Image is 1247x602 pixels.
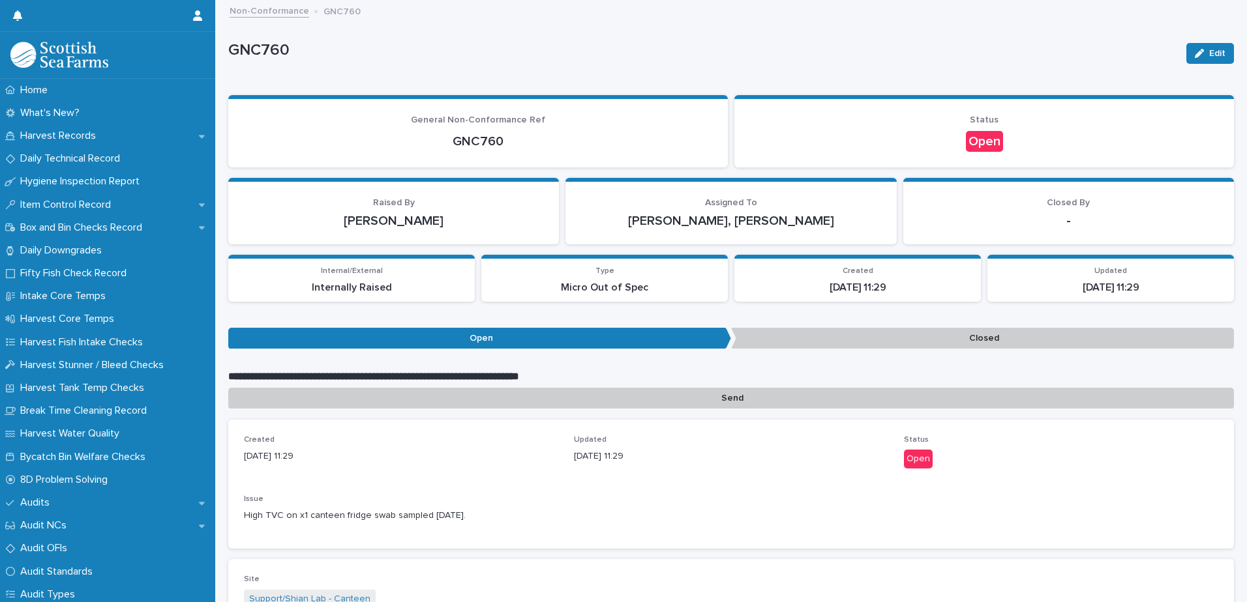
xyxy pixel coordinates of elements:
[574,436,607,444] span: Updated
[244,213,543,229] p: [PERSON_NAME]
[1094,267,1127,275] span: Updated
[904,450,933,468] div: Open
[705,198,757,207] span: Assigned To
[966,131,1003,152] div: Open
[244,450,558,463] p: [DATE] 11:29
[15,496,60,509] p: Audits
[1209,49,1225,58] span: Edit
[731,328,1234,349] p: Closed
[15,451,156,463] p: Bycatch Bin Welfare Checks
[244,509,1218,523] p: High TVC on x1 canteen fridge swab sampled [DATE].
[15,542,78,554] p: Audit OFIs
[244,436,275,444] span: Created
[373,198,415,207] span: Raised By
[15,107,90,119] p: What's New?
[244,575,260,583] span: Site
[581,213,880,229] p: [PERSON_NAME], [PERSON_NAME]
[15,588,85,601] p: Audit Types
[15,84,58,96] p: Home
[244,134,712,149] p: GNC760
[10,42,108,68] img: mMrefqRFQpe26GRNOUkG
[15,222,153,234] p: Box and Bin Checks Record
[15,566,103,578] p: Audit Standards
[15,359,174,371] p: Harvest Stunner / Bleed Checks
[904,436,929,444] span: Status
[15,405,157,417] p: Break Time Cleaning Record
[15,290,116,302] p: Intake Core Temps
[15,130,106,142] p: Harvest Records
[244,495,263,503] span: Issue
[230,3,309,18] a: Non-Conformance
[15,519,77,532] p: Audit NCs
[15,382,155,394] p: Harvest Tank Temp Checks
[995,281,1226,294] p: [DATE] 11:29
[15,267,137,279] p: Fifty Fish Check Record
[15,427,130,440] p: Harvest Water Quality
[228,388,1234,409] p: Send
[228,41,1176,60] p: GNC760
[321,267,383,275] span: Internal/External
[15,175,150,188] p: Hygiene Inspection Report
[970,115,999,124] span: Status
[843,267,873,275] span: Created
[15,199,121,211] p: Item Control Record
[595,267,614,275] span: Type
[489,281,720,294] p: Micro Out of Spec
[15,244,112,257] p: Daily Downgrades
[323,3,361,18] p: GNC760
[411,115,545,124] span: General Non-Conformance Ref
[228,328,731,349] p: Open
[236,281,467,294] p: Internally Raised
[15,152,130,165] p: Daily Technical Record
[574,450,888,463] p: [DATE] 11:29
[1047,198,1090,207] span: Closed By
[742,281,973,294] p: [DATE] 11:29
[15,313,125,325] p: Harvest Core Temps
[15,336,153,349] p: Harvest Fish Intake Checks
[919,213,1218,229] p: -
[1186,43,1234,64] button: Edit
[15,474,118,486] p: 8D Problem Solving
